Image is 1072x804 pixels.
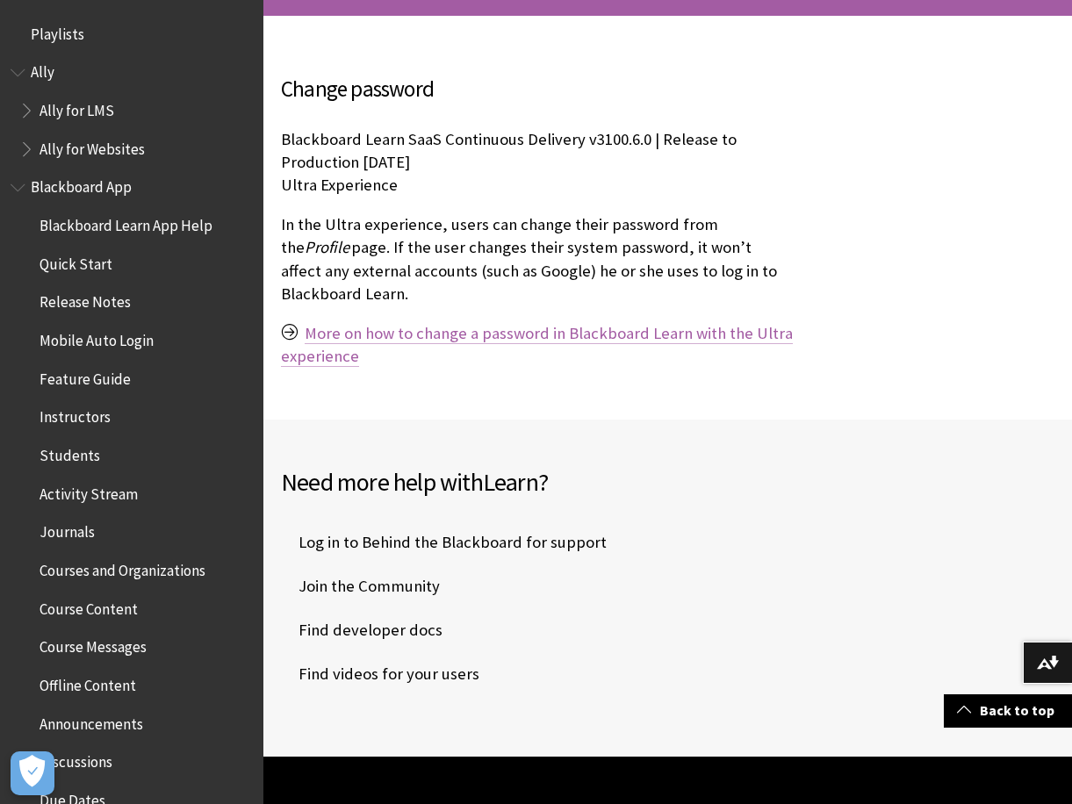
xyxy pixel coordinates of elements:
[40,211,212,234] span: Blackboard Learn App Help
[944,694,1072,727] a: Back to top
[281,573,443,599] a: Join the Community
[40,96,114,119] span: Ally for LMS
[40,556,205,579] span: Courses and Organizations
[40,518,95,542] span: Journals
[281,529,607,556] span: Log in to Behind the Blackboard for support
[281,661,479,687] span: Find videos for your users
[40,671,136,694] span: Offline Content
[281,661,483,687] a: Find videos for your users
[281,529,610,556] a: Log in to Behind the Blackboard for support
[40,364,131,388] span: Feature Guide
[40,594,138,618] span: Course Content
[40,288,131,312] span: Release Notes
[483,466,538,498] span: Learn
[31,173,132,197] span: Blackboard App
[281,213,795,305] p: In the Ultra experience, users can change their password from the page. If the user changes their...
[11,19,253,49] nav: Book outline for Playlists
[11,751,54,795] button: Open Preferences
[281,463,1054,500] h2: Need more help with ?
[281,73,795,106] h3: Change password
[281,617,442,643] span: Find developer docs
[281,129,737,195] span: Blackboard Learn SaaS Continuous Delivery v3100.6.0 | Release to Production [DATE] Ultra Experience
[40,747,112,771] span: Discussions
[31,19,84,43] span: Playlists
[40,403,111,427] span: Instructors
[31,58,54,82] span: Ally
[40,326,154,349] span: Mobile Auto Login
[40,134,145,158] span: Ally for Websites
[281,573,440,599] span: Join the Community
[281,617,446,643] a: Find developer docs
[40,249,112,273] span: Quick Start
[40,441,100,464] span: Students
[281,323,793,367] a: More on how to change a password in Blackboard Learn with the Ultra experience
[40,633,147,657] span: Course Messages
[305,237,349,257] span: Profile
[40,479,138,503] span: Activity Stream
[11,58,253,164] nav: Book outline for Anthology Ally Help
[40,709,143,733] span: Announcements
